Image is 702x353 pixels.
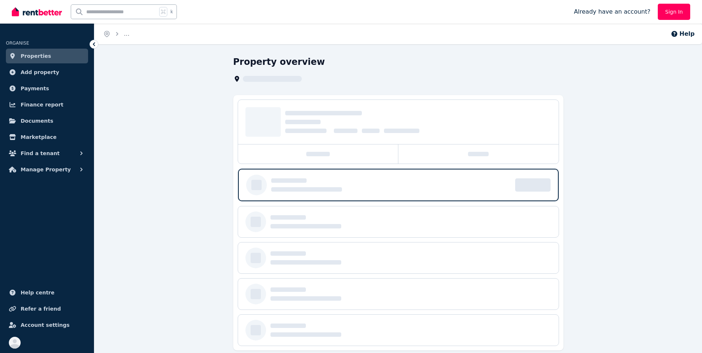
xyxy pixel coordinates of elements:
[6,97,88,112] a: Finance report
[658,4,690,20] a: Sign In
[6,81,88,96] a: Payments
[574,7,650,16] span: Already have an account?
[21,133,56,141] span: Marketplace
[6,65,88,80] a: Add property
[21,116,53,125] span: Documents
[6,130,88,144] a: Marketplace
[21,68,59,77] span: Add property
[12,6,62,17] img: RentBetter
[21,52,51,60] span: Properties
[21,165,71,174] span: Manage Property
[6,41,29,46] span: ORGANISE
[21,100,63,109] span: Finance report
[6,285,88,300] a: Help centre
[21,288,55,297] span: Help centre
[170,9,173,15] span: k
[21,84,49,93] span: Payments
[21,321,70,329] span: Account settings
[21,149,60,158] span: Find a tenant
[6,49,88,63] a: Properties
[21,304,61,313] span: Refer a friend
[6,301,88,316] a: Refer a friend
[6,162,88,177] button: Manage Property
[6,146,88,161] button: Find a tenant
[6,318,88,332] a: Account settings
[124,30,129,37] span: ...
[94,24,138,44] nav: Breadcrumb
[6,113,88,128] a: Documents
[233,56,325,68] h1: Property overview
[671,29,695,38] button: Help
